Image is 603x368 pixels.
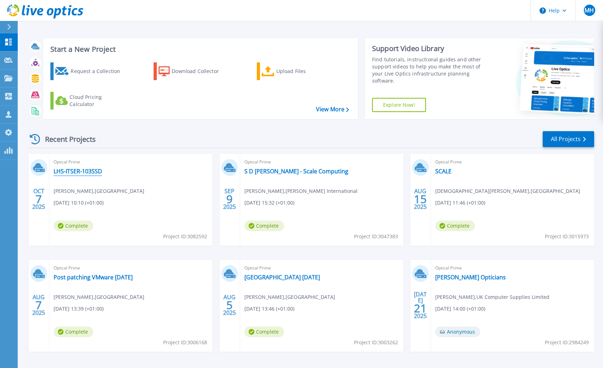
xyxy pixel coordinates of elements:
[435,327,480,337] span: Anonymous
[414,305,427,311] span: 21
[414,196,427,202] span: 15
[226,196,233,202] span: 9
[35,196,42,202] span: 7
[545,233,589,240] span: Project ID: 3015973
[244,327,284,337] span: Complete
[244,187,358,195] span: [PERSON_NAME] , [PERSON_NAME] International
[50,92,129,110] a: Cloud Pricing Calculator
[163,233,207,240] span: Project ID: 3082592
[50,62,129,80] a: Request a Collection
[226,302,233,308] span: 5
[435,168,452,175] a: SCALE
[244,199,294,207] span: [DATE] 15:32 (+01:00)
[71,64,127,78] div: Request a Collection
[244,221,284,231] span: Complete
[435,274,506,281] a: [PERSON_NAME] Opticians
[244,274,320,281] a: [GEOGRAPHIC_DATA] [DATE]
[244,168,348,175] a: S D [PERSON_NAME] - Scale Computing
[244,293,335,301] span: [PERSON_NAME] , [GEOGRAPHIC_DATA]
[163,339,207,346] span: Project ID: 3006168
[585,7,594,13] span: MH
[244,305,294,313] span: [DATE] 13:46 (+01:00)
[32,186,45,212] div: OCT 2025
[172,64,228,78] div: Download Collector
[54,305,104,313] span: [DATE] 13:39 (+01:00)
[32,292,45,318] div: AUG 2025
[35,302,42,308] span: 7
[54,187,144,195] span: [PERSON_NAME] , [GEOGRAPHIC_DATA]
[435,158,590,166] span: Optical Prime
[54,327,93,337] span: Complete
[257,62,336,80] a: Upload Files
[354,233,398,240] span: Project ID: 3047383
[414,186,427,212] div: AUG 2025
[316,106,349,113] a: View More
[435,293,549,301] span: [PERSON_NAME] , UK Computer Supplies Limited
[543,131,594,147] a: All Projects
[54,221,93,231] span: Complete
[372,98,426,112] a: Explore Now!
[154,62,233,80] a: Download Collector
[70,94,126,108] div: Cloud Pricing Calculator
[435,305,485,313] span: [DATE] 14:00 (+01:00)
[54,158,208,166] span: Optical Prime
[545,339,589,346] span: Project ID: 2984249
[54,199,104,207] span: [DATE] 10:10 (+01:00)
[54,274,133,281] a: Post patching VMware [DATE]
[54,264,208,272] span: Optical Prime
[54,168,102,175] a: LHS-ITSER-103SSD
[435,187,580,195] span: [DEMOGRAPHIC_DATA][PERSON_NAME] , [GEOGRAPHIC_DATA]
[244,264,399,272] span: Optical Prime
[223,292,236,318] div: AUG 2025
[414,292,427,318] div: [DATE] 2025
[244,158,399,166] span: Optical Prime
[372,56,488,84] div: Find tutorials, instructional guides and other support videos to help you make the most of your L...
[354,339,398,346] span: Project ID: 3003262
[27,130,105,148] div: Recent Projects
[372,44,488,53] div: Support Video Library
[54,293,144,301] span: [PERSON_NAME] , [GEOGRAPHIC_DATA]
[223,186,236,212] div: SEP 2025
[435,199,485,207] span: [DATE] 11:46 (+01:00)
[435,264,590,272] span: Optical Prime
[435,221,475,231] span: Complete
[276,64,333,78] div: Upload Files
[50,45,349,53] h3: Start a New Project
